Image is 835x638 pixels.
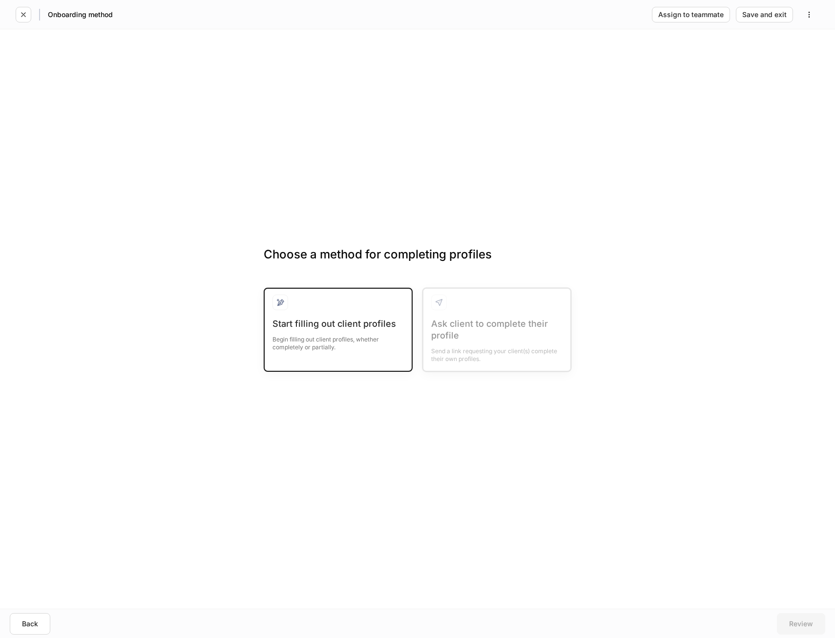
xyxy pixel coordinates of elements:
h5: Onboarding method [48,10,113,20]
button: Back [10,613,50,635]
div: Assign to teammate [658,11,724,18]
div: Save and exit [742,11,787,18]
div: Back [22,620,38,627]
button: Save and exit [736,7,793,22]
div: Start filling out client profiles [272,318,404,330]
button: Assign to teammate [652,7,730,22]
div: Begin filling out client profiles, whether completely or partially. [272,330,404,351]
h3: Choose a method for completing profiles [264,247,571,278]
